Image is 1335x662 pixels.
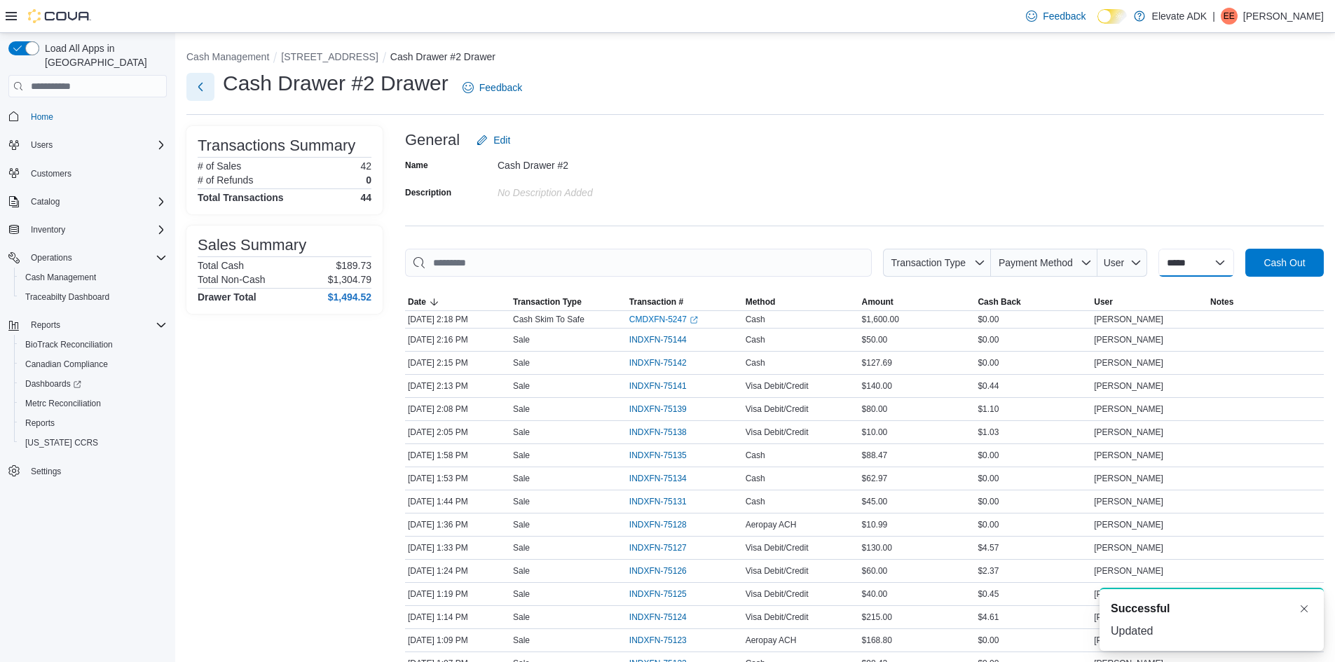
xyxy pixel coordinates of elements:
span: User [1104,257,1125,268]
button: INDXFN-75135 [629,447,701,464]
button: Settings [3,461,172,481]
span: INDXFN-75124 [629,612,687,623]
span: INDXFN-75142 [629,357,687,368]
a: Feedback [1020,2,1091,30]
span: Washington CCRS [20,434,167,451]
span: Reports [25,317,167,333]
span: Inventory [31,224,65,235]
span: Transaction # [629,296,683,308]
span: [PERSON_NAME] [1094,496,1163,507]
button: Amount [859,294,975,310]
button: Reports [25,317,66,333]
a: Home [25,109,59,125]
p: Sale [513,635,530,646]
h4: 44 [360,192,371,203]
span: Cash Management [20,269,167,286]
button: INDXFN-75126 [629,563,701,579]
label: Description [405,187,451,198]
button: Cash Management [186,51,269,62]
button: [US_STATE] CCRS [14,433,172,453]
div: [DATE] 2:15 PM [405,354,510,371]
div: Updated [1111,623,1313,640]
span: $10.00 [862,427,888,438]
a: BioTrack Reconciliation [20,336,118,353]
button: Home [3,106,172,126]
a: Dashboards [20,375,87,392]
span: $140.00 [862,380,892,392]
button: Date [405,294,510,310]
span: Catalog [25,193,167,210]
button: Notes [1207,294,1324,310]
div: [DATE] 1:09 PM [405,632,510,649]
span: INDXFN-75144 [629,334,687,345]
button: Transaction Type [510,294,627,310]
a: Reports [20,415,60,432]
span: Successful [1111,600,1170,617]
h6: # of Sales [198,160,241,172]
div: [DATE] 1:24 PM [405,563,510,579]
span: Cash [746,450,765,461]
div: Cash Drawer #2 [498,154,685,171]
button: Dismiss toast [1296,600,1313,617]
p: [PERSON_NAME] [1243,8,1324,25]
button: Transaction Type [883,249,991,277]
button: INDXFN-75124 [629,609,701,626]
button: Traceabilty Dashboard [14,287,172,307]
div: $2.37 [975,563,1091,579]
button: INDXFN-75134 [629,470,701,487]
span: Cash [746,473,765,484]
p: Sale [513,380,530,392]
div: [DATE] 1:36 PM [405,516,510,533]
div: No Description added [498,181,685,198]
span: INDXFN-75131 [629,496,687,507]
p: Sale [513,427,530,438]
button: Operations [3,248,172,268]
span: Users [25,137,167,153]
button: INDXFN-75131 [629,493,701,510]
span: $62.97 [862,473,888,484]
nav: An example of EuiBreadcrumbs [186,50,1324,67]
div: [DATE] 2:08 PM [405,401,510,418]
p: Sale [513,334,530,345]
p: Cash Skim To Safe [513,314,584,325]
div: Notification [1111,600,1313,617]
button: Reports [3,315,172,335]
button: INDXFN-75127 [629,539,701,556]
div: [DATE] 1:14 PM [405,609,510,626]
div: $0.00 [975,354,1091,371]
p: Sale [513,542,530,553]
h3: General [405,132,460,149]
span: BioTrack Reconciliation [25,339,113,350]
span: [PERSON_NAME] [1094,404,1163,415]
span: $50.00 [862,334,888,345]
span: Payment Method [999,257,1073,268]
span: Date [408,296,426,308]
span: $168.80 [862,635,892,646]
span: Cash Back [978,296,1020,308]
span: [PERSON_NAME] [1094,427,1163,438]
a: CMDXFN-5247External link [629,314,698,325]
button: User [1097,249,1147,277]
button: Cash Drawer #2 Drawer [390,51,495,62]
span: [PERSON_NAME] [1094,314,1163,325]
span: Visa Debit/Credit [746,404,809,415]
span: INDXFN-75134 [629,473,687,484]
h4: $1,494.52 [328,291,371,303]
span: Reports [25,418,55,429]
div: $1.03 [975,424,1091,441]
div: $0.00 [975,470,1091,487]
a: Traceabilty Dashboard [20,289,115,305]
nav: Complex example [8,100,167,518]
span: Cash Out [1264,256,1305,270]
a: Settings [25,463,67,480]
span: INDXFN-75128 [629,519,687,530]
span: Transaction Type [513,296,582,308]
span: Cash Management [25,272,96,283]
button: INDXFN-75123 [629,632,701,649]
button: Operations [25,249,78,266]
span: Visa Debit/Credit [746,427,809,438]
span: Metrc Reconciliation [25,398,101,409]
span: INDXFN-75127 [629,542,687,553]
h3: Transactions Summary [198,137,355,154]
